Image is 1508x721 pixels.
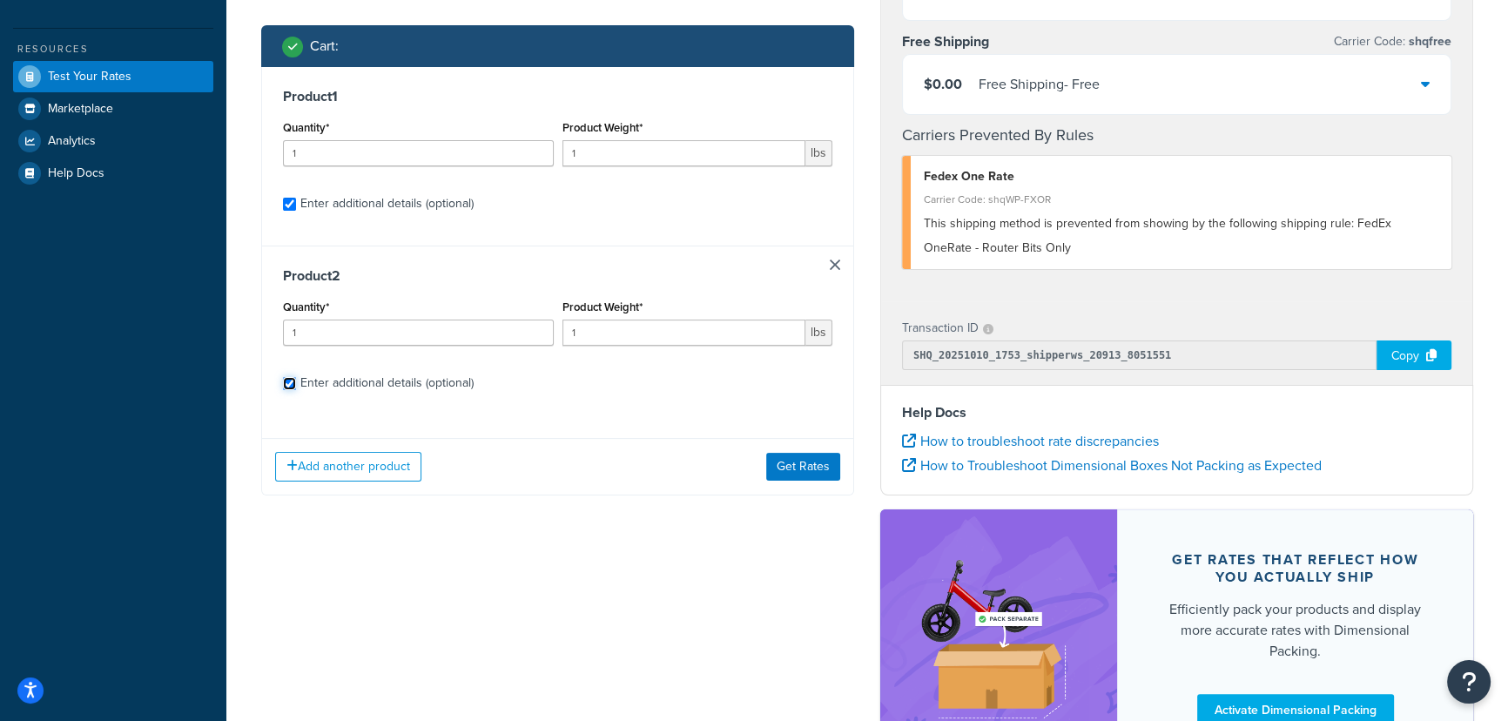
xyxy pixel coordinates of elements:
[924,187,1438,212] div: Carrier Code: shqWP-FXOR
[1334,30,1451,54] p: Carrier Code:
[902,124,1451,147] h4: Carriers Prevented By Rules
[562,300,643,313] label: Product Weight*
[902,431,1159,451] a: How to troubleshoot rate discrepancies
[283,377,296,390] input: Enter additional details (optional)
[902,402,1451,423] h4: Help Docs
[48,102,113,117] span: Marketplace
[13,125,213,157] a: Analytics
[1159,551,1431,586] div: Get rates that reflect how you actually ship
[300,192,474,216] div: Enter additional details (optional)
[1405,32,1451,51] span: shqfree
[275,452,421,482] button: Add another product
[902,33,989,51] h3: Free Shipping
[924,214,1391,257] span: This shipping method is prevented from showing by the following shipping rule: FedEx OneRate - Ro...
[830,259,840,270] a: Remove Item
[924,165,1438,189] div: Fedex One Rate
[48,134,96,149] span: Analytics
[283,320,554,346] input: 0
[924,74,962,94] span: $0.00
[562,121,643,134] label: Product Weight*
[300,371,474,395] div: Enter additional details (optional)
[766,453,840,481] button: Get Rates
[48,166,104,181] span: Help Docs
[1159,599,1431,662] div: Efficiently pack your products and display more accurate rates with Dimensional Packing.
[283,267,832,285] h3: Product 2
[13,158,213,189] a: Help Docs
[805,140,832,166] span: lbs
[13,93,213,125] a: Marketplace
[283,300,329,313] label: Quantity*
[283,121,329,134] label: Quantity*
[805,320,832,346] span: lbs
[310,38,339,54] h2: Cart :
[48,70,131,84] span: Test Your Rates
[283,140,554,166] input: 0
[13,61,213,92] a: Test Your Rates
[562,140,806,166] input: 0.00
[13,42,213,57] div: Resources
[902,455,1322,475] a: How to Troubleshoot Dimensional Boxes Not Packing as Expected
[979,72,1100,97] div: Free Shipping - Free
[1377,340,1451,370] div: Copy
[1447,660,1491,704] button: Open Resource Center
[283,198,296,211] input: Enter additional details (optional)
[902,316,979,340] p: Transaction ID
[283,88,832,105] h3: Product 1
[562,320,806,346] input: 0.00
